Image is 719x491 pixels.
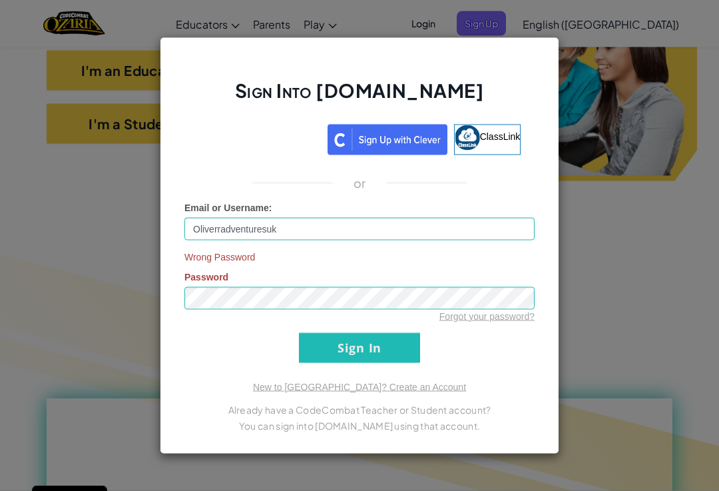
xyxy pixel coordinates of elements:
[184,203,269,213] span: Email or Username
[354,175,366,191] p: or
[184,272,228,282] span: Password
[184,201,272,215] label: :
[184,250,535,264] span: Wrong Password
[480,131,521,142] span: ClassLink
[328,125,447,155] img: clever_sso_button@2x.png
[198,125,321,155] a: Sign in with Google. Opens in new tab
[184,78,535,117] h2: Sign Into [DOMAIN_NAME]
[198,123,321,153] div: Sign in with Google. Opens in new tab
[192,123,328,153] iframe: Sign in with Google Button
[299,333,420,363] input: Sign In
[184,418,535,434] p: You can sign into [DOMAIN_NAME] using that account.
[253,382,466,392] a: New to [GEOGRAPHIC_DATA]? Create an Account
[455,125,480,151] img: classlink-logo-small.png
[439,311,535,322] a: Forgot your password?
[184,402,535,418] p: Already have a CodeCombat Teacher or Student account?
